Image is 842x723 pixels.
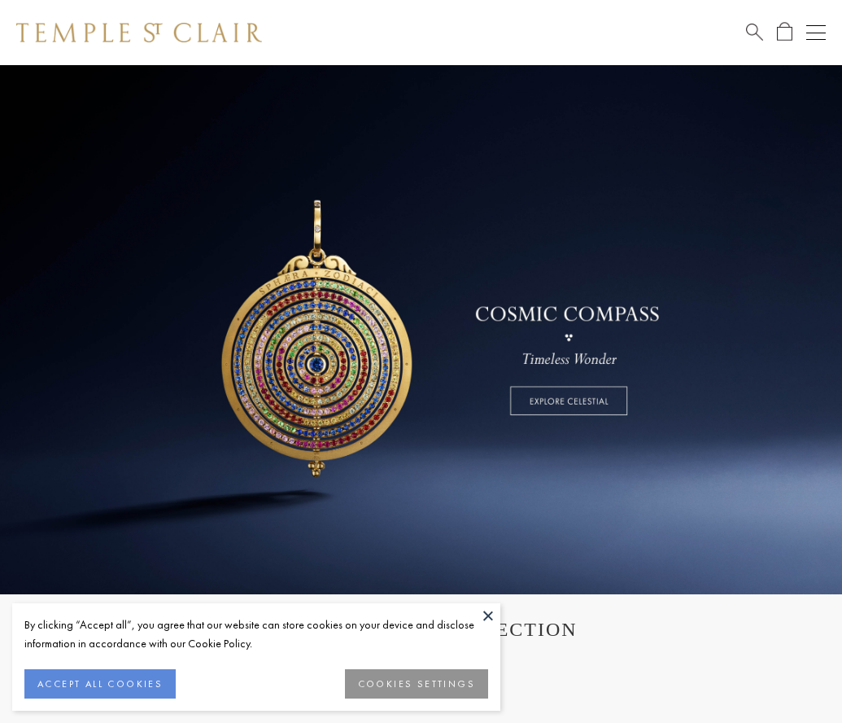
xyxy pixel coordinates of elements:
a: Search [746,22,763,42]
button: Open navigation [806,23,826,42]
button: ACCEPT ALL COOKIES [24,669,176,699]
img: Temple St. Clair [16,23,262,42]
button: COOKIES SETTINGS [345,669,488,699]
a: Open Shopping Bag [777,22,792,42]
div: By clicking “Accept all”, you agree that our website can store cookies on your device and disclos... [24,616,488,653]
